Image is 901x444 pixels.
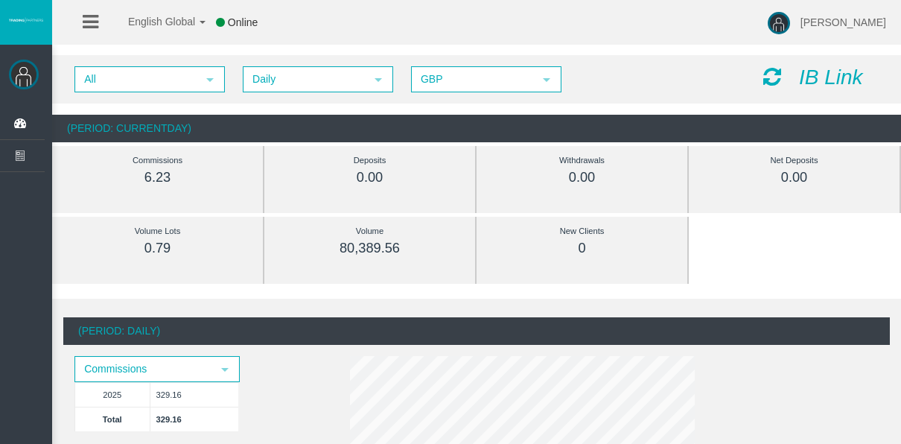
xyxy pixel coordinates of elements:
[76,358,211,381] span: Commissions
[52,115,901,142] div: (Period: CurrentDay)
[768,12,790,34] img: user-image
[298,152,442,169] div: Deposits
[298,169,442,186] div: 0.00
[800,16,886,28] span: [PERSON_NAME]
[510,169,654,186] div: 0.00
[722,169,866,186] div: 0.00
[150,407,238,431] td: 329.16
[204,74,216,86] span: select
[722,152,866,169] div: Net Deposits
[76,68,197,91] span: All
[510,240,654,257] div: 0
[763,66,781,87] i: Reload Dashboard
[75,407,150,431] td: Total
[799,66,863,89] i: IB Link
[219,364,231,375] span: select
[510,223,654,240] div: New Clients
[372,74,384,86] span: select
[150,382,238,407] td: 329.16
[75,382,150,407] td: 2025
[86,240,229,257] div: 0.79
[7,17,45,23] img: logo.svg
[298,223,442,240] div: Volume
[86,152,229,169] div: Commissions
[228,16,258,28] span: Online
[86,169,229,186] div: 6.23
[86,223,229,240] div: Volume Lots
[541,74,553,86] span: select
[244,68,365,91] span: Daily
[298,240,442,257] div: 80,389.56
[109,16,195,28] span: English Global
[63,317,890,345] div: (Period: Daily)
[510,152,654,169] div: Withdrawals
[413,68,533,91] span: GBP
